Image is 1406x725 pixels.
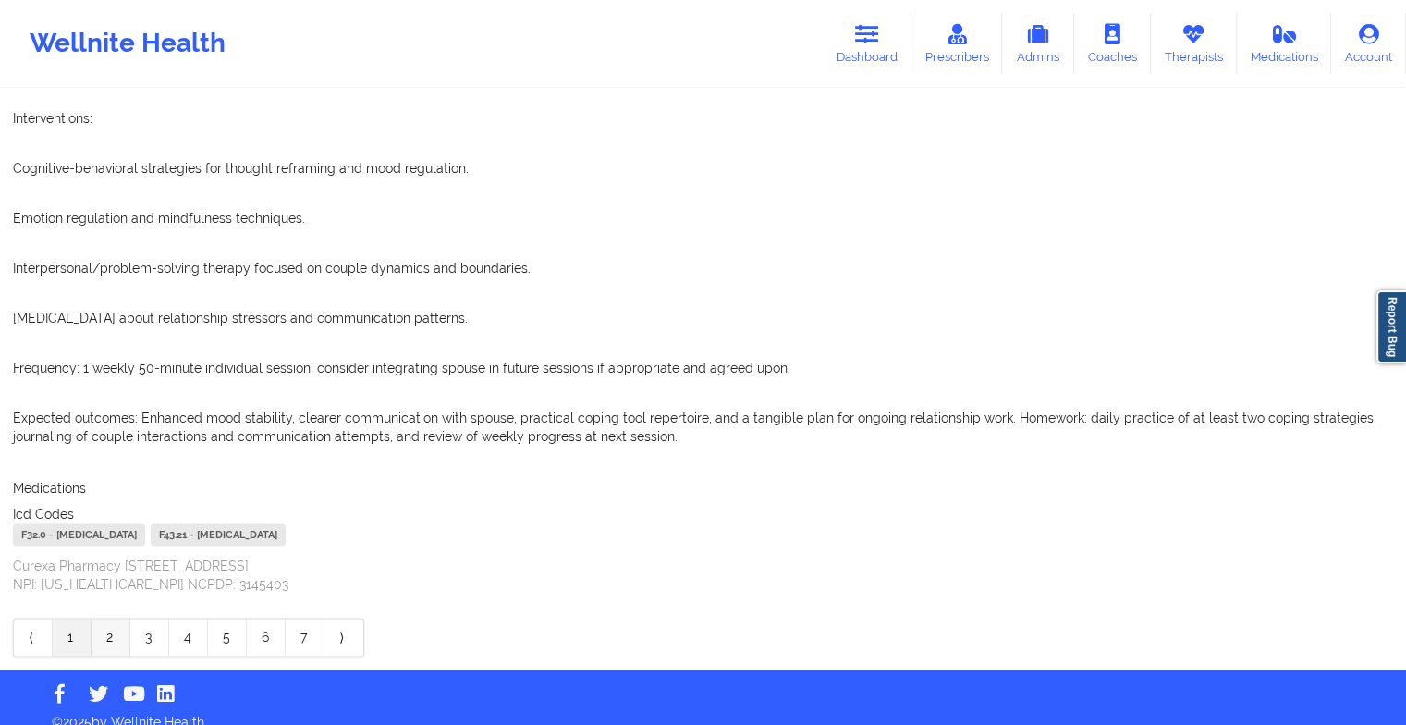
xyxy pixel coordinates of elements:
p: Curexa Pharmacy [STREET_ADDRESS] NPI: [US_HEALTHCARE_NPI] NCPDP: 3145403 [13,557,1393,594]
span: Icd Codes [13,507,74,522]
a: Previous item [14,619,53,656]
a: Dashboard [823,13,911,74]
a: 6 [247,619,286,656]
a: Coaches [1074,13,1151,74]
p: [MEDICAL_DATA] about relationship stressors and communication patterns. [13,309,1393,327]
a: Medications [1237,13,1332,74]
a: Report Bug [1376,290,1406,363]
div: Pagination Navigation [13,618,364,657]
p: Interventions: [13,109,1393,128]
a: Account [1331,13,1406,74]
a: Next item [324,619,363,656]
a: 3 [130,619,169,656]
a: 7 [286,619,324,656]
a: 1 [53,619,92,656]
p: Interpersonal/problem-solving therapy focused on couple dynamics and boundaries. [13,259,1393,277]
p: Emotion regulation and mindfulness techniques. [13,209,1393,227]
a: Prescribers [911,13,1003,74]
p: Frequency: 1 weekly 50-minute individual session; consider integrating spouse in future sessions ... [13,359,1393,377]
div: F32.0 - [MEDICAL_DATA] [13,523,145,546]
a: 5 [208,619,247,656]
span: Medications [13,481,86,496]
div: F43.21 - [MEDICAL_DATA] [151,523,286,546]
a: Admins [1002,13,1074,74]
p: Expected outcomes: Enhanced mood stability, clearer communication with spouse, practical coping t... [13,409,1393,446]
a: 4 [169,619,208,656]
a: Therapists [1151,13,1237,74]
p: Cognitive-behavioral strategies for thought reframing and mood regulation. [13,159,1393,178]
a: 2 [92,619,130,656]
